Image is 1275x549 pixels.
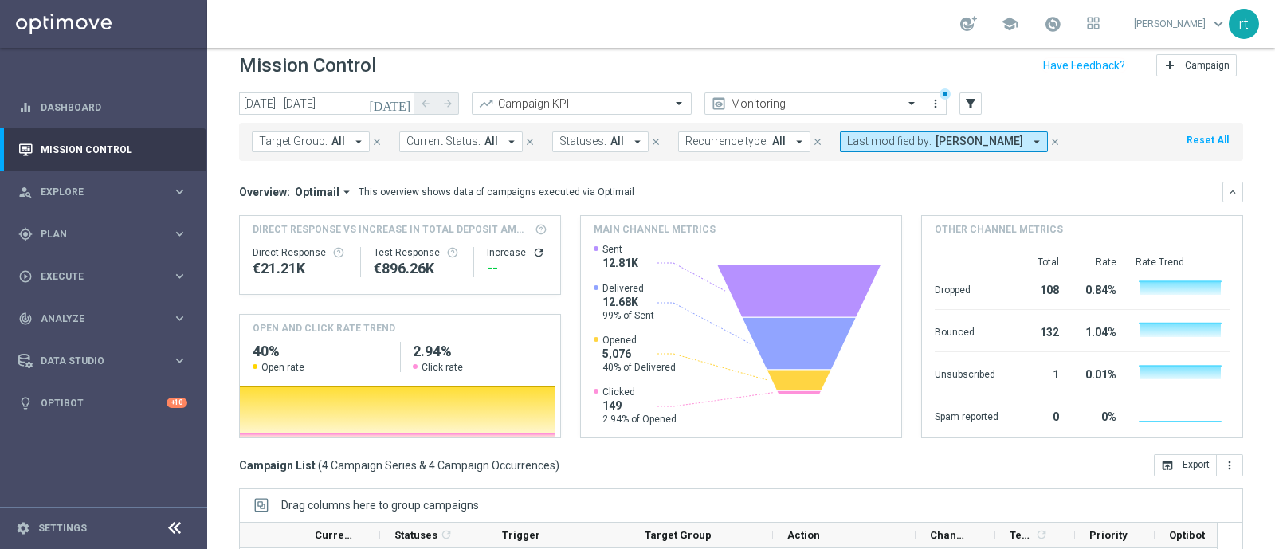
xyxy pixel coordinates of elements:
[437,526,453,543] span: Calculate column
[685,135,768,148] span: Recurrence type:
[41,272,172,281] span: Execute
[259,135,328,148] span: Target Group:
[602,386,677,398] span: Clicked
[290,185,359,199] button: Optimail arrow_drop_down
[18,396,33,410] i: lightbulb
[810,133,825,151] button: close
[172,353,187,368] i: keyboard_arrow_right
[442,98,453,109] i: arrow_forward
[18,143,188,156] button: Mission Control
[1163,59,1176,72] i: add
[339,185,354,199] i: arrow_drop_down
[253,342,387,361] h2: 40%
[602,347,676,361] span: 5,076
[602,413,677,425] span: 2.94% of Opened
[649,133,663,151] button: close
[172,184,187,199] i: keyboard_arrow_right
[370,133,384,151] button: close
[930,529,968,541] span: Channel
[18,312,188,325] div: track_changes Analyze keyboard_arrow_right
[414,92,437,115] button: arrow_back
[172,311,187,326] i: keyboard_arrow_right
[420,98,431,109] i: arrow_back
[406,135,481,148] span: Current Status:
[935,402,998,428] div: Spam reported
[594,222,716,237] h4: Main channel metrics
[704,92,924,115] ng-select: Monitoring
[524,136,535,147] i: close
[532,246,545,259] button: refresh
[18,228,188,241] div: gps_fixed Plan keyboard_arrow_right
[18,355,188,367] button: Data Studio keyboard_arrow_right
[1161,459,1174,472] i: open_in_browser
[374,259,461,278] div: €896,259
[1089,529,1128,541] span: Priority
[351,135,366,149] i: arrow_drop_down
[239,458,559,473] h3: Campaign List
[1018,256,1059,269] div: Total
[16,521,30,535] i: settings
[315,529,353,541] span: Current Status
[602,361,676,374] span: 40% of Delivered
[41,314,172,324] span: Analyze
[422,361,463,374] span: Click rate
[239,54,376,77] h1: Mission Control
[1018,402,1059,428] div: 0
[18,101,188,114] div: equalizer Dashboard
[610,135,624,148] span: All
[18,185,33,199] i: person_search
[487,246,547,259] div: Increase
[18,185,172,199] div: Explore
[41,187,172,197] span: Explore
[1048,133,1062,151] button: close
[253,246,347,259] div: Direct Response
[1018,276,1059,301] div: 108
[487,259,547,278] div: --
[650,136,661,147] i: close
[523,133,537,151] button: close
[936,135,1023,148] span: [PERSON_NAME]
[787,529,820,541] span: Action
[1156,54,1237,76] button: add Campaign
[295,185,339,199] span: Optimail
[602,256,638,270] span: 12.81K
[1169,529,1205,541] span: Optibot
[1185,60,1230,71] span: Campaign
[367,92,414,116] button: [DATE]
[812,136,823,147] i: close
[555,458,559,473] span: )
[1033,526,1048,543] span: Calculate column
[281,499,479,512] span: Drag columns here to group campaigns
[18,227,33,241] i: gps_fixed
[935,222,1063,237] h4: Other channel metrics
[484,135,498,148] span: All
[678,131,810,152] button: Recurrence type: All arrow_drop_down
[840,131,1048,152] button: Last modified by: [PERSON_NAME] arrow_drop_down
[552,131,649,152] button: Statuses: All arrow_drop_down
[18,312,33,326] i: track_changes
[959,92,982,115] button: filter_alt
[1078,276,1116,301] div: 0.84%
[504,135,519,149] i: arrow_drop_down
[239,92,414,115] input: Select date range
[413,342,547,361] h2: 2.94%
[261,361,304,374] span: Open rate
[711,96,727,112] i: preview
[602,334,676,347] span: Opened
[1049,136,1061,147] i: close
[18,86,187,128] div: Dashboard
[1185,131,1230,149] button: Reset All
[318,458,322,473] span: (
[18,354,172,368] div: Data Studio
[1132,12,1229,36] a: [PERSON_NAME]keyboard_arrow_down
[322,458,555,473] span: 4 Campaign Series & 4 Campaign Occurrences
[935,360,998,386] div: Unsubscribed
[369,96,412,111] i: [DATE]
[41,229,172,239] span: Plan
[253,222,530,237] span: Direct Response VS Increase In Total Deposit Amount
[847,135,932,148] span: Last modified by:
[331,135,345,148] span: All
